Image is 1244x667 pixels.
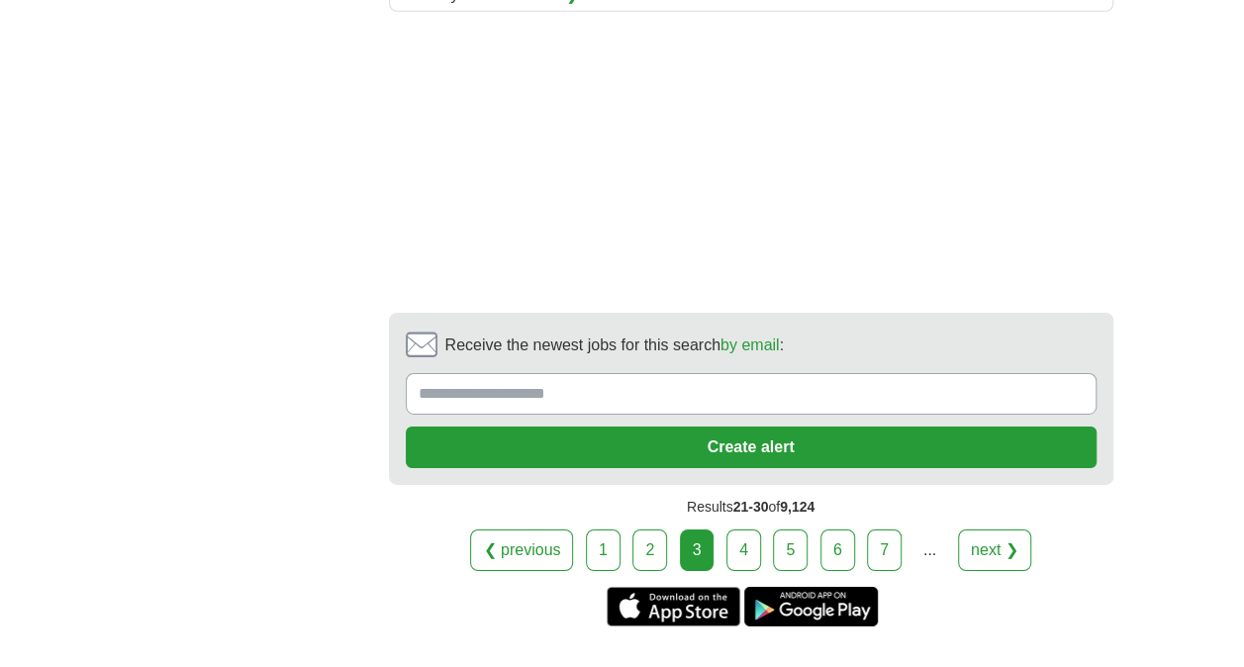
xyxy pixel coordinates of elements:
[680,529,715,571] div: 3
[720,336,780,353] a: by email
[726,529,761,571] a: 4
[958,529,1031,571] a: next ❯
[867,529,902,571] a: 7
[744,587,878,626] a: Get the Android app
[470,529,573,571] a: ❮ previous
[733,499,769,515] span: 21-30
[780,499,814,515] span: 9,124
[632,529,667,571] a: 2
[389,485,1113,529] div: Results of
[406,427,1097,468] button: Create alert
[773,529,808,571] a: 5
[820,529,855,571] a: 6
[909,530,949,570] div: ...
[445,333,784,357] span: Receive the newest jobs for this search :
[586,529,621,571] a: 1
[607,587,740,626] a: Get the iPhone app
[389,28,1113,297] iframe: Ads by Google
